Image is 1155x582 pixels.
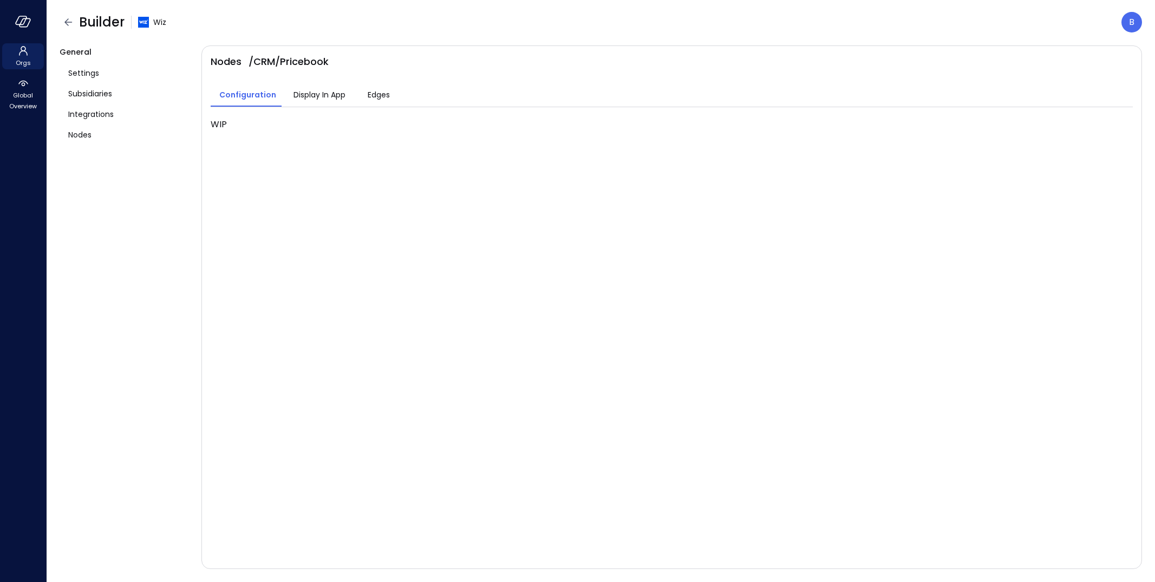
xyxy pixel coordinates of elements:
[153,16,166,28] span: Wiz
[16,57,31,68] span: Orgs
[6,90,40,112] span: Global Overview
[60,104,193,125] a: Integrations
[293,89,345,101] span: Display In App
[60,83,193,104] a: Subsidiaries
[368,89,390,101] span: Edges
[68,129,92,141] span: Nodes
[211,55,329,68] span: Nodes / CRM / Pricebook
[60,125,193,145] a: Nodes
[1121,12,1142,32] div: Boaz
[138,17,149,28] img: cfcvbyzhwvtbhao628kj
[1129,16,1134,29] p: B
[60,47,92,57] span: General
[79,14,125,31] span: Builder
[219,89,276,101] span: Configuration
[68,108,114,120] span: Integrations
[68,67,99,79] span: Settings
[211,107,1133,131] div: WIP
[68,88,112,100] span: Subsidiaries
[2,43,44,69] div: Orgs
[60,63,193,83] a: Settings
[2,76,44,113] div: Global Overview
